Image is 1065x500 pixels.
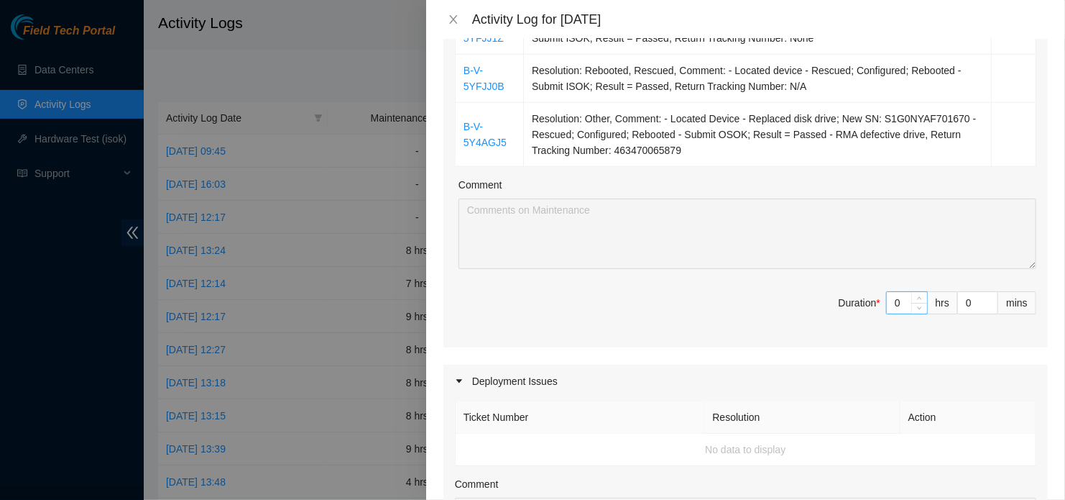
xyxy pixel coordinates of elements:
span: up [916,294,924,302]
div: Deployment Issues [443,365,1048,398]
td: Resolution: Rebooted, Rescued, Comment: - Located device - Rescued; Configured; Rebooted - Submit... [524,55,992,103]
div: Duration [839,295,880,311]
th: Action [900,401,1036,434]
span: down [916,304,924,313]
span: close [448,14,459,25]
span: Decrease Value [911,303,927,314]
div: hrs [928,291,958,314]
a: B-V-5Y4AGJ5 [464,121,507,148]
a: B-V-5YFJJ0B [464,65,504,92]
td: No data to display [456,434,1036,466]
span: Increase Value [911,292,927,303]
label: Comment [455,476,499,492]
th: Resolution [705,401,900,434]
button: Close [443,13,464,27]
textarea: Comment [458,199,1036,269]
span: caret-right [455,377,464,386]
div: Activity Log for [DATE] [472,12,1048,27]
label: Comment [458,177,502,193]
td: Resolution: Other, Comment: - Located Device - Replaced disk drive; New SN: S1G0NYAF701670 - Resc... [524,103,992,167]
div: mins [998,291,1036,314]
th: Ticket Number [456,401,705,434]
